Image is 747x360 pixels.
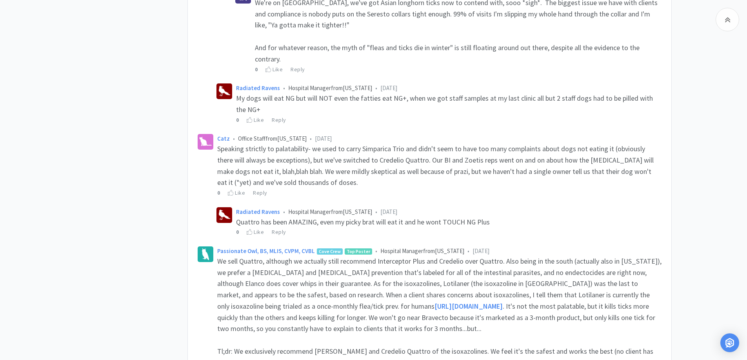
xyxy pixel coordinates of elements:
span: • [375,208,377,215]
span: Cove Crew [317,249,342,254]
div: Hospital Manager from [US_STATE] [217,246,662,256]
div: Reply [253,188,267,197]
div: Like [247,116,264,124]
div: Hospital Manager from [US_STATE] [236,83,662,93]
span: • [375,247,377,255]
a: Catz [217,135,230,142]
div: Open Intercom Messenger [720,333,739,352]
span: And for whatever reason, the myth of "fleas and ticks die in winter" is still floating around out... [255,43,641,63]
div: Office Staff from [US_STATE] [217,134,662,143]
span: • [233,135,235,142]
span: • [283,208,285,215]
span: [DATE] [380,208,397,215]
a: Radiated Ravens [236,84,280,92]
span: Speaking strictly to palatability- we used to carry Simparica Trio and didn't seem to have too ma... [217,144,655,187]
a: Radiated Ravens [236,208,280,215]
span: [DATE] [315,135,332,142]
strong: 0 [217,189,220,196]
div: Reply [272,228,286,236]
span: • [310,135,312,142]
div: Reply [272,116,286,124]
span: [DATE] [473,247,489,255]
div: Hospital Manager from [US_STATE] [236,207,662,217]
span: Top Poster [345,249,372,254]
span: We sell Quattro, although we actually still recommend Interceptor Plus and Credelio over Quattro.... [217,257,663,311]
div: Like [247,228,264,236]
span: . It's not the most palatable, but it kills ticks more quickly than the others and keeps killing ... [217,302,657,333]
strong: 0 [236,228,239,235]
span: • [283,84,285,92]
strong: 0 [236,116,239,123]
div: Like [265,65,283,74]
span: My dogs will eat NG but will NOT even the fatties eat NG+, when we got staff samples at my last c... [236,94,654,114]
span: • [467,247,469,255]
a: Passionate Owl, BS, MLIS, CVPM, CVBL [217,247,315,255]
span: • [375,84,377,92]
div: Like [228,188,245,197]
a: [URL][DOMAIN_NAME] [434,302,503,311]
span: [DATE] [380,84,397,92]
span: Quattro has been AMAZING, even my picky brat will eat it and he wont TOUCH NG Plus [236,217,490,226]
div: Reply [291,65,305,74]
strong: 0 [255,66,258,73]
